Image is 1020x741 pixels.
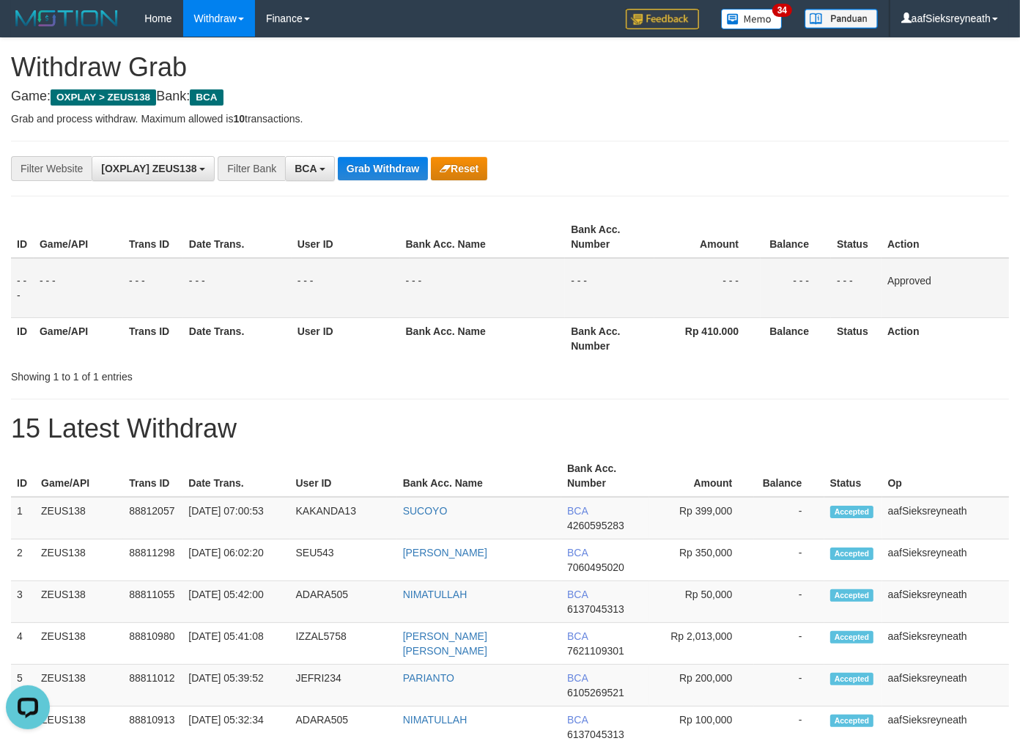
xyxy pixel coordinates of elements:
span: BCA [190,89,223,106]
th: Bank Acc. Name [400,317,566,359]
th: Game/API [34,216,123,258]
span: Accepted [830,506,874,518]
td: aafSieksreyneath [882,581,1009,623]
h4: Game: Bank: [11,89,1009,104]
td: aafSieksreyneath [882,623,1009,665]
td: - - - [292,258,400,318]
th: Game/API [34,317,123,359]
button: Grab Withdraw [338,157,428,180]
th: Amount [654,216,761,258]
th: Trans ID [123,317,183,359]
th: Status [831,216,882,258]
span: BCA [567,547,588,558]
th: Balance [761,216,831,258]
td: 88811055 [123,581,182,623]
td: Approved [882,258,1009,318]
img: Feedback.jpg [626,9,699,29]
button: BCA [285,156,335,181]
strong: 10 [233,113,245,125]
a: SUCOYO [403,505,448,517]
th: Date Trans. [183,317,292,359]
td: 3 [11,581,35,623]
th: ID [11,216,34,258]
td: [DATE] 05:41:08 [182,623,289,665]
p: Grab and process withdraw. Maximum allowed is transactions. [11,111,1009,126]
th: Bank Acc. Number [561,455,649,497]
td: - [754,581,824,623]
td: IZZAL5758 [290,623,397,665]
img: MOTION_logo.png [11,7,122,29]
div: Filter Website [11,156,92,181]
th: Action [882,317,1009,359]
a: [PERSON_NAME] [PERSON_NAME] [403,630,487,657]
a: NIMATULLAH [403,714,467,726]
span: Copy 4260595283 to clipboard [567,520,624,531]
span: Accepted [830,631,874,644]
td: Rp 350,000 [649,539,754,581]
a: [PERSON_NAME] [403,547,487,558]
button: Open LiveChat chat widget [6,6,50,50]
span: OXPLAY > ZEUS138 [51,89,156,106]
td: ZEUS138 [35,665,123,707]
td: Rp 200,000 [649,665,754,707]
td: 5 [11,665,35,707]
td: - - - [183,258,292,318]
th: Bank Acc. Name [397,455,561,497]
th: Balance [761,317,831,359]
span: Accepted [830,548,874,560]
td: - - - [400,258,566,318]
span: Accepted [830,715,874,727]
th: Op [882,455,1009,497]
td: JEFRI234 [290,665,397,707]
span: BCA [567,589,588,600]
td: ZEUS138 [35,539,123,581]
td: Rp 50,000 [649,581,754,623]
div: Showing 1 to 1 of 1 entries [11,364,414,384]
th: User ID [292,216,400,258]
th: User ID [290,455,397,497]
td: - - - [34,258,123,318]
th: ID [11,455,35,497]
td: - [754,623,824,665]
td: [DATE] 06:02:20 [182,539,289,581]
h1: Withdraw Grab [11,53,1009,82]
td: - [754,497,824,539]
th: Bank Acc. Name [400,216,566,258]
th: Bank Acc. Number [565,216,654,258]
td: Rp 399,000 [649,497,754,539]
td: [DATE] 05:42:00 [182,581,289,623]
td: 4 [11,623,35,665]
td: - - - [831,258,882,318]
td: - - - [11,258,34,318]
th: Trans ID [123,455,182,497]
button: [OXPLAY] ZEUS138 [92,156,215,181]
td: - [754,539,824,581]
th: ID [11,317,34,359]
th: Trans ID [123,216,183,258]
span: [OXPLAY] ZEUS138 [101,163,196,174]
td: aafSieksreyneath [882,665,1009,707]
div: Filter Bank [218,156,285,181]
img: panduan.png [805,9,878,29]
td: KAKANDA13 [290,497,397,539]
th: Date Trans. [183,216,292,258]
td: ZEUS138 [35,497,123,539]
span: Copy 6137045313 to clipboard [567,729,624,740]
td: 88810980 [123,623,182,665]
span: Accepted [830,673,874,685]
td: - - - [761,258,831,318]
th: Balance [754,455,824,497]
h1: 15 Latest Withdraw [11,414,1009,443]
td: 1 [11,497,35,539]
span: Copy 6105269521 to clipboard [567,687,624,698]
td: 2 [11,539,35,581]
span: Copy 7621109301 to clipboard [567,645,624,657]
span: BCA [567,714,588,726]
td: 88811298 [123,539,182,581]
td: aafSieksreyneath [882,497,1009,539]
span: BCA [567,505,588,517]
td: Rp 2,013,000 [649,623,754,665]
a: PARIANTO [403,672,454,684]
td: - - - [565,258,654,318]
a: NIMATULLAH [403,589,467,600]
